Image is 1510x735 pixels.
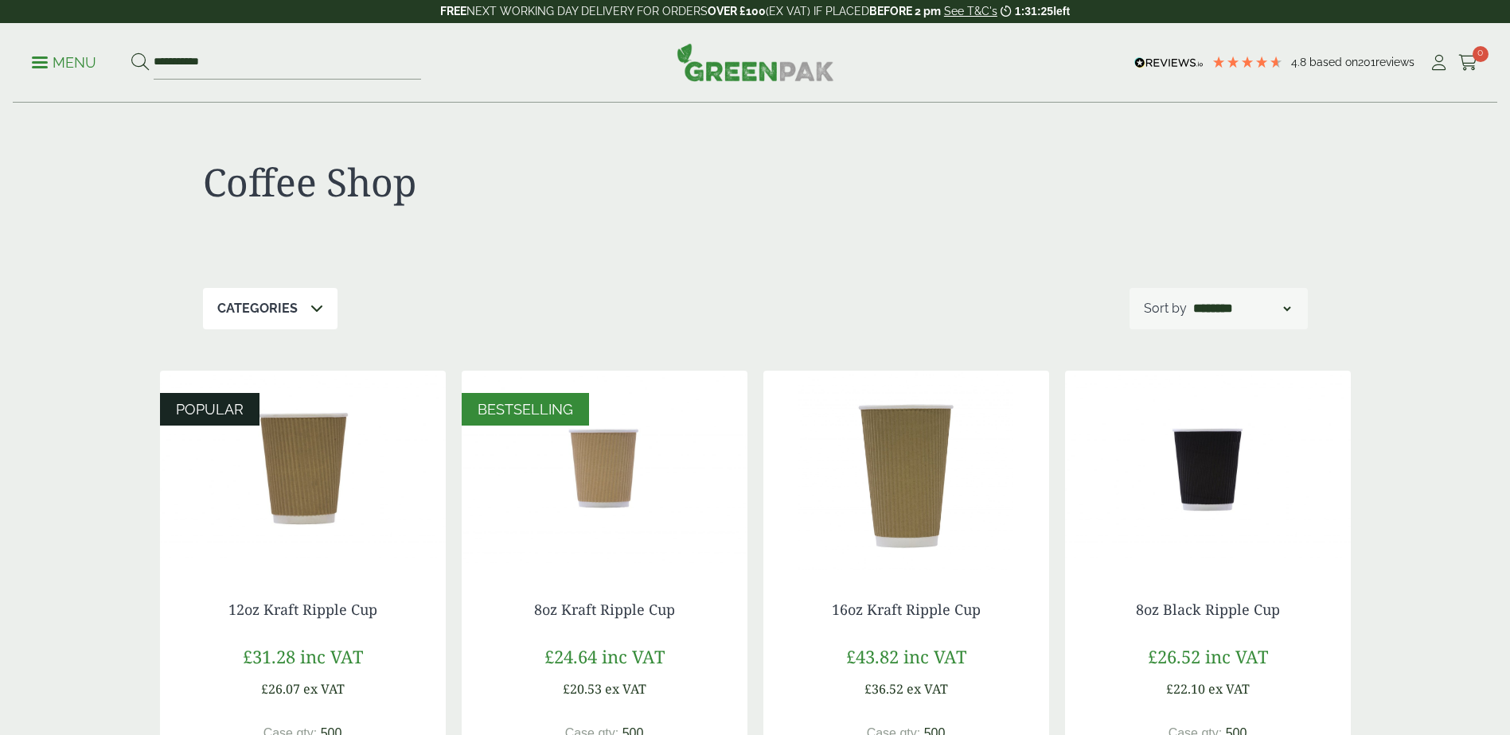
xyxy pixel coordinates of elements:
[1358,56,1375,68] span: 201
[1212,55,1283,69] div: 4.79 Stars
[217,299,298,318] p: Categories
[1134,57,1204,68] img: REVIEWS.io
[32,53,96,69] a: Menu
[303,680,345,698] span: ex VAT
[544,644,597,668] span: £24.64
[846,644,899,668] span: £43.82
[534,600,675,619] a: 8oz Kraft Ripple Cup
[708,5,766,17] strong: OVER £100
[1309,56,1358,68] span: Based on
[869,5,941,17] strong: BEFORE 2 pm
[1148,644,1200,668] span: £26.52
[1429,55,1449,71] i: My Account
[243,644,295,668] span: £31.28
[160,371,446,570] img: 12oz Kraft Ripple Cup-0
[763,371,1049,570] img: 16oz Kraft c
[203,159,755,205] h1: Coffee Shop
[440,5,466,17] strong: FREE
[261,680,300,698] span: £26.07
[1065,371,1351,570] img: 8oz Black Ripple Cup -0
[1375,56,1414,68] span: reviews
[1458,55,1478,71] i: Cart
[907,680,948,698] span: ex VAT
[944,5,997,17] a: See T&C's
[602,644,665,668] span: inc VAT
[832,600,981,619] a: 16oz Kraft Ripple Cup
[176,401,244,418] span: POPULAR
[677,43,834,81] img: GreenPak Supplies
[1144,299,1187,318] p: Sort by
[903,644,966,668] span: inc VAT
[300,644,363,668] span: inc VAT
[1166,680,1205,698] span: £22.10
[32,53,96,72] p: Menu
[478,401,573,418] span: BESTSELLING
[1190,299,1293,318] select: Shop order
[1291,56,1309,68] span: 4.8
[563,680,602,698] span: £20.53
[864,680,903,698] span: £36.52
[1053,5,1070,17] span: left
[1136,600,1280,619] a: 8oz Black Ripple Cup
[605,680,646,698] span: ex VAT
[1015,5,1053,17] span: 1:31:25
[1205,644,1268,668] span: inc VAT
[1458,51,1478,75] a: 0
[1208,680,1250,698] span: ex VAT
[462,371,747,570] img: 8oz Kraft Ripple Cup-0
[1473,46,1489,62] span: 0
[228,600,377,619] a: 12oz Kraft Ripple Cup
